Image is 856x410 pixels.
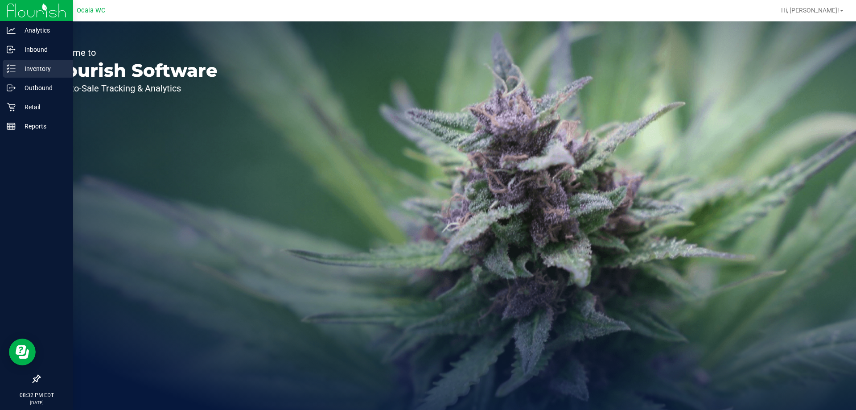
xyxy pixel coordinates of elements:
[7,26,16,35] inline-svg: Analytics
[7,103,16,112] inline-svg: Retail
[77,7,105,14] span: Ocala WC
[16,102,69,112] p: Retail
[7,64,16,73] inline-svg: Inventory
[7,45,16,54] inline-svg: Inbound
[9,339,36,365] iframe: Resource center
[16,83,69,93] p: Outbound
[7,83,16,92] inline-svg: Outbound
[4,391,69,399] p: 08:32 PM EDT
[4,399,69,406] p: [DATE]
[7,122,16,131] inline-svg: Reports
[48,84,218,93] p: Seed-to-Sale Tracking & Analytics
[781,7,839,14] span: Hi, [PERSON_NAME]!
[48,62,218,79] p: Flourish Software
[16,25,69,36] p: Analytics
[48,48,218,57] p: Welcome to
[16,121,69,132] p: Reports
[16,44,69,55] p: Inbound
[16,63,69,74] p: Inventory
